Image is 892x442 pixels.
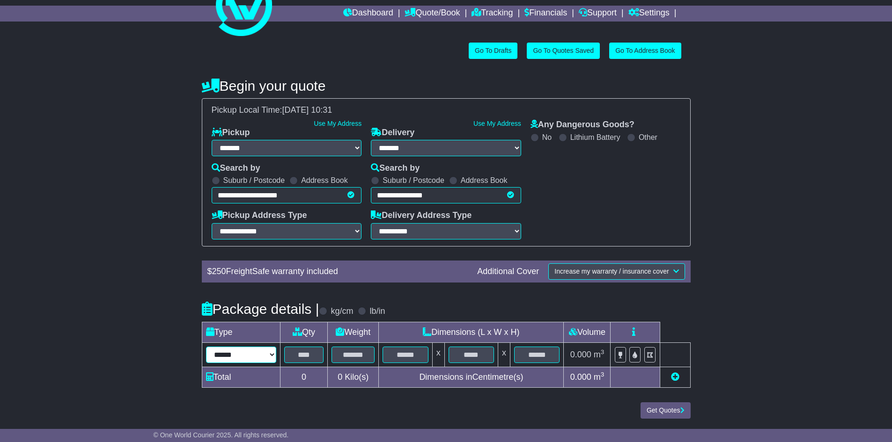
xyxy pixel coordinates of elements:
label: Delivery Address Type [371,210,472,221]
label: kg/cm [331,306,353,317]
label: Search by [212,163,260,174]
label: Any Dangerous Goods? [531,120,634,130]
td: Type [202,322,280,342]
a: Dashboard [343,6,393,22]
label: lb/in [369,306,385,317]
label: Pickup [212,128,250,138]
label: Suburb / Postcode [223,176,285,185]
a: Use My Address [473,120,521,127]
a: Financials [524,6,567,22]
a: Go To Drafts [469,43,517,59]
span: [DATE] 10:31 [282,105,332,115]
span: 0.000 [570,350,591,359]
label: Address Book [301,176,348,185]
div: Pickup Local Time: [207,105,686,116]
label: Other [639,133,657,142]
a: Settings [628,6,670,22]
td: Qty [280,322,328,342]
label: Lithium Battery [570,133,620,142]
td: Total [202,367,280,387]
a: Quote/Book [405,6,460,22]
sup: 3 [601,371,604,378]
span: © One World Courier 2025. All rights reserved. [154,431,289,439]
span: m [594,372,604,382]
h4: Package details | [202,301,319,317]
div: $ FreightSafe warranty included [203,267,473,277]
span: 0.000 [570,372,591,382]
a: Support [579,6,617,22]
label: Pickup Address Type [212,210,307,221]
label: Suburb / Postcode [383,176,444,185]
button: Get Quotes [641,402,691,419]
td: Volume [564,322,611,342]
button: Increase my warranty / insurance cover [548,263,685,280]
label: No [542,133,552,142]
label: Search by [371,163,420,174]
td: x [498,342,510,367]
a: Add new item [671,372,679,382]
td: Dimensions in Centimetre(s) [379,367,564,387]
sup: 3 [601,348,604,355]
div: Additional Cover [472,267,544,277]
span: Increase my warranty / insurance cover [554,268,669,275]
td: 0 [280,367,328,387]
label: Address Book [461,176,508,185]
a: Go To Address Book [609,43,681,59]
a: Use My Address [314,120,361,127]
span: 250 [212,267,226,276]
span: 0 [338,372,342,382]
label: Delivery [371,128,414,138]
td: Weight [328,322,379,342]
td: x [432,342,444,367]
a: Go To Quotes Saved [527,43,600,59]
td: Kilo(s) [328,367,379,387]
a: Tracking [472,6,513,22]
td: Dimensions (L x W x H) [379,322,564,342]
span: m [594,350,604,359]
h4: Begin your quote [202,78,691,94]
